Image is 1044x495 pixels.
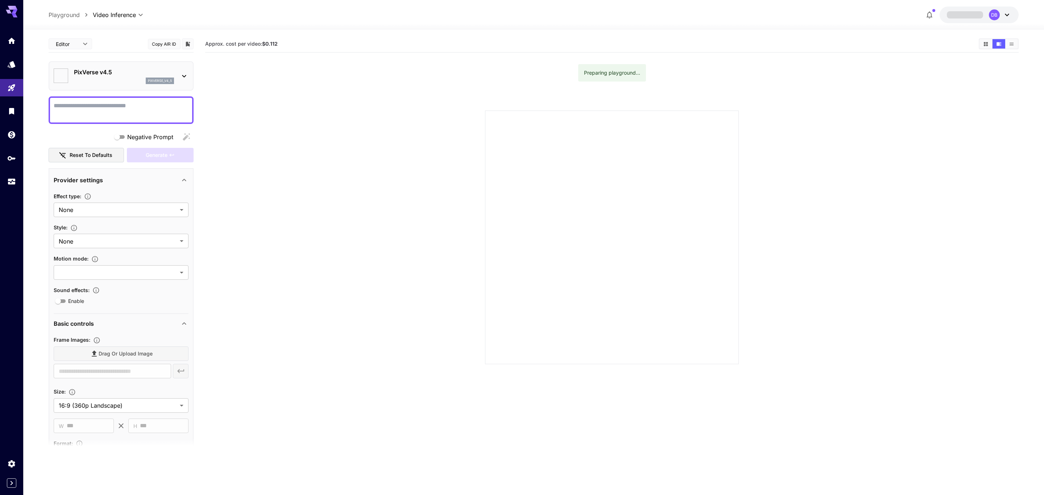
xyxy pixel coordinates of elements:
[7,36,16,45] div: Home
[54,224,67,230] span: Style :
[148,78,172,83] p: pixverse_v4_5
[59,401,177,410] span: 16:9 (360p Landscape)
[205,41,278,47] span: Approx. cost per video:
[49,148,124,163] button: Reset to defaults
[7,83,16,92] div: Playground
[66,388,79,396] button: Adjust the dimensions of the generated image by specifying its width and height in pixels, or sel...
[59,422,64,430] span: W
[74,68,174,76] p: PixVerse v4.5
[185,39,191,48] button: Add to library
[133,422,137,430] span: H
[7,478,16,488] button: Expand sidebar
[262,41,278,47] b: $0.112
[49,11,93,19] nav: breadcrumb
[979,38,1019,49] div: Show videos in grid viewShow videos in video viewShow videos in list view
[7,130,16,139] div: Wallet
[90,337,103,344] button: Upload frame images.
[54,315,188,332] div: Basic controls
[979,39,992,49] button: Show videos in grid view
[59,205,177,214] span: None
[54,255,88,262] span: Motion mode :
[148,39,181,49] button: Copy AIR ID
[993,39,1005,49] button: Show videos in video view
[59,237,177,246] span: None
[7,177,16,186] div: Usage
[54,193,81,199] span: Effect type :
[7,154,16,163] div: API Keys
[584,66,640,79] div: Preparing playground...
[54,388,66,395] span: Size :
[68,297,84,305] span: Enable
[54,171,188,189] div: Provider settings
[54,176,103,184] p: Provider settings
[49,11,80,19] a: Playground
[54,319,94,328] p: Basic controls
[7,60,16,69] div: Models
[93,11,136,19] span: Video Inference
[90,287,103,294] button: Controls whether to generate background sound or music.
[7,107,16,116] div: Library
[1005,39,1018,49] button: Show videos in list view
[7,459,16,468] div: Settings
[127,133,173,141] span: Negative Prompt
[989,9,1000,20] div: DB
[54,65,188,87] div: PixVerse v4.5pixverse_v4_5
[56,40,78,48] span: Editor
[940,7,1019,23] button: DB
[54,287,90,293] span: Sound effects :
[54,337,90,343] span: Frame Images :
